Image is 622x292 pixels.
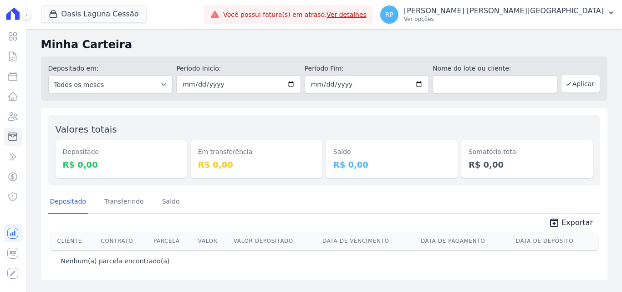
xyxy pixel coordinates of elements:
a: unarchive Exportar [541,217,600,230]
a: Saldo [160,190,182,214]
dt: Saldo [333,147,450,157]
th: Data de Vencimento [319,232,417,250]
a: Ver detalhes [326,11,367,18]
dt: Em transferência [198,147,315,157]
label: Depositado em: [48,65,99,72]
a: Depositado [48,190,88,214]
dd: R$ 0,00 [333,159,450,171]
dt: Somatório total [469,147,586,157]
th: Parcela [150,232,194,250]
span: Você possui fatura(s) em atraso. [223,10,367,20]
th: Data de Pagamento [417,232,512,250]
p: Ver opções [404,15,604,23]
p: [PERSON_NAME] [PERSON_NAME][GEOGRAPHIC_DATA] [404,6,604,15]
span: RP [385,11,393,18]
th: Contrato [97,232,150,250]
button: Oasis Laguna Cessão [41,5,147,23]
label: Nome do lote ou cliente: [433,64,557,73]
th: Valor [194,232,230,250]
dd: R$ 0,00 [63,159,180,171]
button: RP [PERSON_NAME] [PERSON_NAME][GEOGRAPHIC_DATA] Ver opções [373,2,622,27]
dd: R$ 0,00 [198,159,315,171]
th: Cliente [50,232,97,250]
th: Valor Depositado [230,232,319,250]
p: Nenhum(a) parcela encontrado(a) [61,256,170,266]
th: Data de Depósito [512,232,598,250]
dd: R$ 0,00 [469,159,586,171]
button: Aplicar [561,75,600,93]
label: Período Fim: [305,64,429,73]
a: Transferindo [102,190,146,214]
label: Período Inicío: [176,64,301,73]
label: Valores totais [56,124,117,135]
dt: Depositado [63,147,180,157]
span: Exportar [561,217,593,228]
i: unarchive [549,217,560,228]
h2: Minha Carteira [41,36,607,53]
